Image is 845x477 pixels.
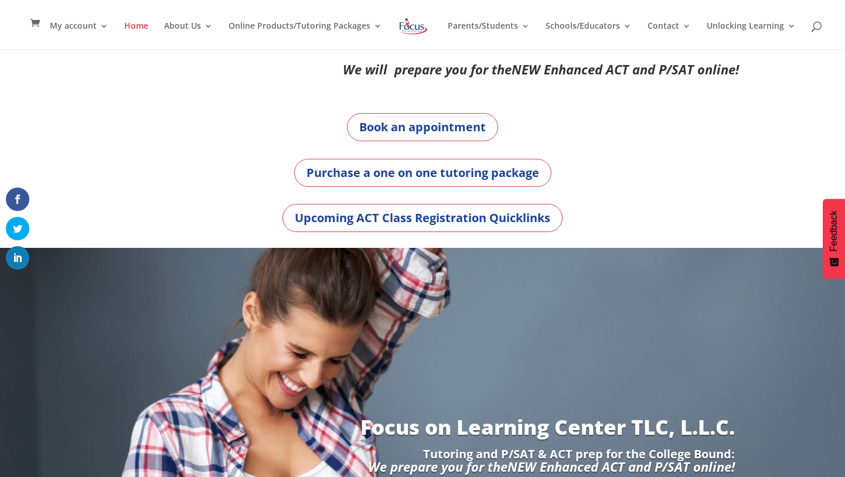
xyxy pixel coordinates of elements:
em: NEW Enhanced ACT and P/SAT online! [507,458,735,475]
a: Home [124,22,148,49]
span: Feedback [829,210,839,251]
a: Focus on Learning Center TLC, L.L.C. [360,413,735,441]
a: Book an appointment [347,113,498,141]
a: Parents/Students [448,22,530,49]
button: Feedback - Show survey [823,199,845,278]
em: NEW Enhanced ACT and P/SAT online! [512,60,739,78]
em: We prepare you for the [368,458,507,475]
a: Unlocking Learning [707,22,796,49]
p: Tutoring and P/SAT & ACT prep for the College Bound: [110,448,735,460]
img: Focus on Learning [398,16,428,37]
a: Online Products/Tutoring Packages [229,22,382,49]
a: Contact [648,22,691,49]
a: Upcoming ACT Class Registration Quicklinks [282,204,563,232]
a: Schools/Educators [546,22,632,49]
a: Purchase a one on one tutoring package [294,159,551,187]
a: About Us [164,22,213,49]
em: We will prepare you for the [343,60,512,78]
a: My account [50,22,108,49]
